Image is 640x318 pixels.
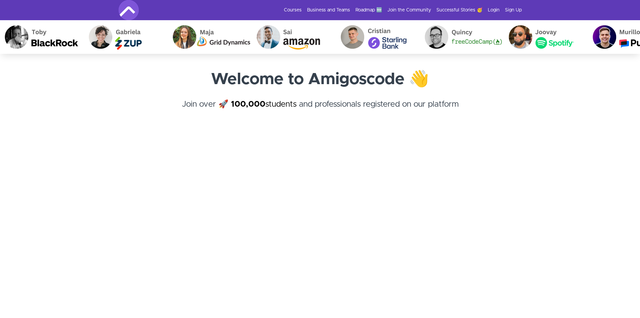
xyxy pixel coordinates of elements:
[420,20,504,54] img: Quincy
[168,20,252,54] img: Maja
[211,71,429,87] strong: Welcome to Amigoscode 👋
[307,7,350,13] a: Business and Teams
[252,20,336,54] img: Sai
[505,7,522,13] a: Sign Up
[355,7,382,13] a: Roadmap 🆕
[231,100,265,108] strong: 100,000
[231,100,297,108] a: 100,000students
[387,7,431,13] a: Join the Community
[488,7,500,13] a: Login
[336,20,420,54] img: Cristian
[119,98,522,122] h4: Join over 🚀 and professionals registered on our platform
[84,20,168,54] img: Gabriela
[284,7,302,13] a: Courses
[504,20,588,54] img: Joovay
[436,7,482,13] a: Successful Stories 🥳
